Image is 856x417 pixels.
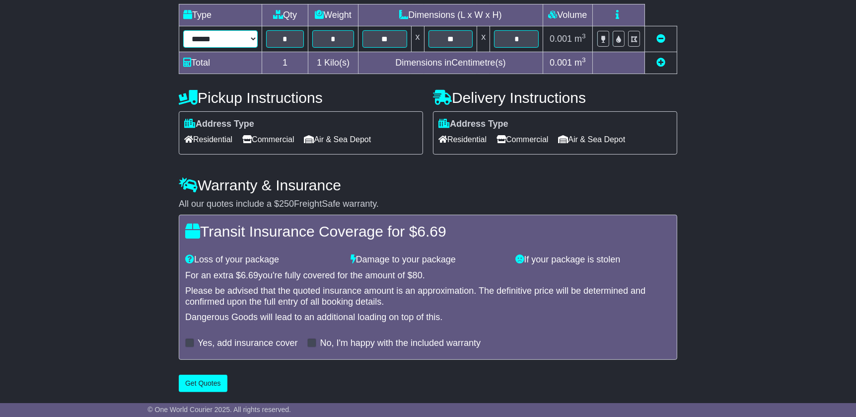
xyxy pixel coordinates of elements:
[308,52,358,74] td: Kilo(s)
[358,4,543,26] td: Dimensions (L x W x H)
[656,34,665,44] a: Remove this item
[433,89,677,106] h4: Delivery Instructions
[320,338,481,349] label: No, I'm happy with the included warranty
[413,270,423,280] span: 80
[550,58,572,68] span: 0.001
[358,52,543,74] td: Dimensions in Centimetre(s)
[582,32,586,40] sup: 3
[317,58,322,68] span: 1
[180,254,346,265] div: Loss of your package
[477,26,490,52] td: x
[184,119,254,130] label: Address Type
[582,56,586,64] sup: 3
[346,254,511,265] div: Damage to your package
[241,270,258,280] span: 6.69
[179,177,677,193] h4: Warranty & Insurance
[262,52,308,74] td: 1
[184,132,232,147] span: Residential
[438,132,487,147] span: Residential
[510,254,676,265] div: If your package is stolen
[417,223,446,240] span: 6.69
[262,4,308,26] td: Qty
[179,199,677,210] div: All our quotes include a $ FreightSafe warranty.
[574,58,586,68] span: m
[656,58,665,68] a: Add new item
[179,52,262,74] td: Total
[179,89,423,106] h4: Pickup Instructions
[497,132,548,147] span: Commercial
[574,34,586,44] span: m
[543,4,592,26] td: Volume
[179,4,262,26] td: Type
[559,132,626,147] span: Air & Sea Depot
[438,119,508,130] label: Address Type
[242,132,294,147] span: Commercial
[304,132,371,147] span: Air & Sea Depot
[147,406,291,414] span: © One World Courier 2025. All rights reserved.
[185,223,671,240] h4: Transit Insurance Coverage for $
[185,312,671,323] div: Dangerous Goods will lead to an additional loading on top of this.
[185,270,671,281] div: For an extra $ you're fully covered for the amount of $ .
[185,286,671,307] div: Please be advised that the quoted insurance amount is an approximation. The definitive price will...
[179,375,227,392] button: Get Quotes
[308,4,358,26] td: Weight
[411,26,424,52] td: x
[198,338,297,349] label: Yes, add insurance cover
[279,199,294,209] span: 250
[550,34,572,44] span: 0.001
